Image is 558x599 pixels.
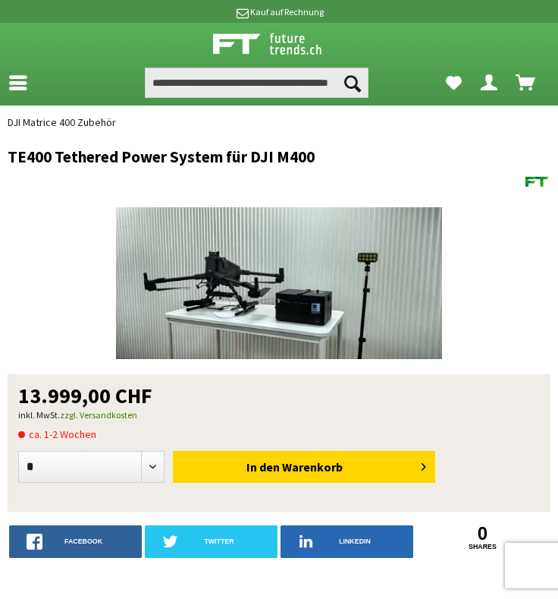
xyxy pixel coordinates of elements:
span: LinkedIn [339,538,371,545]
a: 0 [416,525,549,542]
span: ca. 1-2 Wochen [18,425,96,443]
img: TE400 Tethered Power System für DJI M400 [116,207,442,359]
a: shares [416,542,549,552]
a: Meine Favoriten [438,68,469,98]
span: DJI Matrice 400 Zubehör [8,115,116,129]
a: facebook [9,525,142,558]
span: 13.999,00 CHF [18,385,152,406]
h1: TE400 Tethered Power System für DJI M400 [8,147,550,168]
img: Futuretrends [524,168,550,194]
img: Shop Futuretrends - zur Startseite wechseln [213,30,345,57]
button: In den Warenkorb [173,451,436,483]
input: Produkt, Marke, Kategorie, EAN, Artikelnummer… [145,68,368,98]
span: In den [246,459,280,474]
span: twitter [204,538,234,545]
a: twitter [145,525,277,558]
a: Warenkorb [511,68,541,98]
a: zzgl. Versandkosten [60,409,137,421]
button: Suchen [337,68,368,98]
span: facebook [64,538,102,545]
p: inkl. MwSt. [18,406,540,424]
span: Warenkorb [282,459,343,474]
a: Dein Konto [475,68,505,98]
a: LinkedIn [281,525,413,558]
